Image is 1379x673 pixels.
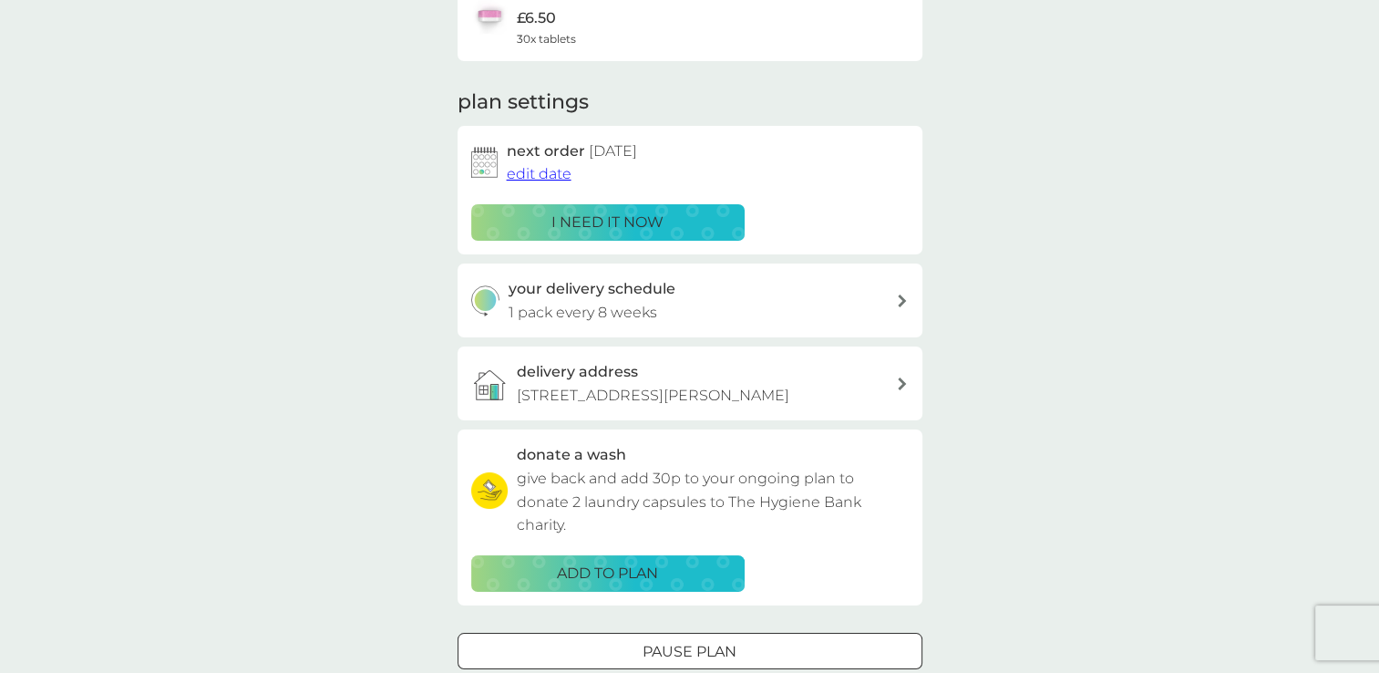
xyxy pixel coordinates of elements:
[471,204,745,241] button: i need it now
[458,347,922,420] a: delivery address[STREET_ADDRESS][PERSON_NAME]
[517,360,638,384] h3: delivery address
[643,640,736,664] p: Pause plan
[509,301,657,325] p: 1 pack every 8 weeks
[517,6,556,30] p: £6.50
[517,30,576,47] span: 30x tablets
[458,264,922,337] button: your delivery schedule1 pack every 8 weeks
[458,88,589,117] h2: plan settings
[557,562,658,585] p: ADD TO PLAN
[551,211,664,234] p: i need it now
[507,140,637,163] h2: next order
[509,277,675,301] h3: your delivery schedule
[507,162,571,186] button: edit date
[471,555,745,592] button: ADD TO PLAN
[458,633,922,669] button: Pause plan
[517,467,909,537] p: give back and add 30p to your ongoing plan to donate 2 laundry capsules to The Hygiene Bank charity.
[517,384,789,408] p: [STREET_ADDRESS][PERSON_NAME]
[589,142,637,160] span: [DATE]
[507,165,571,182] span: edit date
[517,443,626,467] h3: donate a wash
